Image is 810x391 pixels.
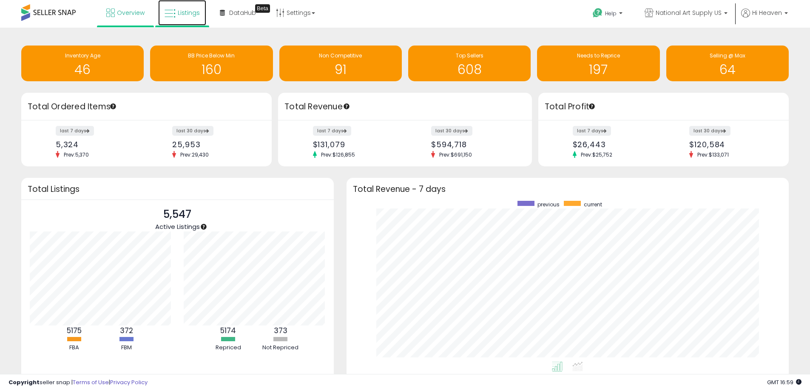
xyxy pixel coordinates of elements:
[577,52,620,59] span: Needs to Reprice
[693,151,733,158] span: Prev: $133,071
[220,325,236,336] b: 5174
[284,101,526,113] h3: Total Revenue
[21,46,144,81] a: Inventory Age 46
[689,140,774,149] div: $120,584
[178,9,200,17] span: Listings
[313,126,351,136] label: last 7 days
[56,126,94,136] label: last 7 days
[28,186,327,192] h3: Total Listings
[573,140,657,149] div: $26,443
[154,63,268,77] h1: 160
[26,63,139,77] h1: 46
[155,206,200,223] p: 5,547
[408,46,531,81] a: Top Sellers 608
[592,8,603,18] i: Get Help
[767,378,801,386] span: 2025-09-17 16:59 GMT
[255,344,306,352] div: Not Repriced
[656,9,722,17] span: National Art Supply US
[9,378,40,386] strong: Copyright
[255,4,270,13] div: Tooltip anchor
[313,140,399,149] div: $131,079
[172,140,257,149] div: 25,953
[60,151,93,158] span: Prev: 5,370
[412,63,526,77] h1: 608
[537,201,560,208] span: previous
[456,52,483,59] span: Top Sellers
[577,151,617,158] span: Prev: $25,752
[101,344,152,352] div: FBM
[584,201,602,208] span: current
[284,63,398,77] h1: 91
[605,10,617,17] span: Help
[431,140,517,149] div: $594,718
[110,378,148,386] a: Privacy Policy
[545,101,782,113] h3: Total Profit
[73,378,109,386] a: Terms of Use
[188,52,235,59] span: BB Price Below Min
[666,46,789,81] a: Selling @ Max 64
[9,379,148,387] div: seller snap | |
[65,52,100,59] span: Inventory Age
[229,9,256,17] span: DataHub
[67,325,82,336] b: 5175
[56,140,140,149] div: 5,324
[117,9,145,17] span: Overview
[176,151,213,158] span: Prev: 29,430
[203,344,254,352] div: Repriced
[172,126,213,136] label: last 30 days
[120,325,133,336] b: 372
[353,186,782,192] h3: Total Revenue - 7 days
[28,101,265,113] h3: Total Ordered Items
[573,126,611,136] label: last 7 days
[710,52,745,59] span: Selling @ Max
[435,151,476,158] span: Prev: $691,150
[671,63,784,77] h1: 64
[150,46,273,81] a: BB Price Below Min 160
[588,103,596,110] div: Tooltip anchor
[317,151,359,158] span: Prev: $126,855
[343,103,350,110] div: Tooltip anchor
[155,222,200,231] span: Active Listings
[537,46,659,81] a: Needs to Reprice 197
[586,1,631,28] a: Help
[752,9,782,17] span: Hi Heaven
[109,103,117,110] div: Tooltip anchor
[741,9,788,28] a: Hi Heaven
[49,344,100,352] div: FBA
[319,52,362,59] span: Non Competitive
[689,126,730,136] label: last 30 days
[200,223,207,231] div: Tooltip anchor
[541,63,655,77] h1: 197
[279,46,402,81] a: Non Competitive 91
[431,126,472,136] label: last 30 days
[274,325,287,336] b: 373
